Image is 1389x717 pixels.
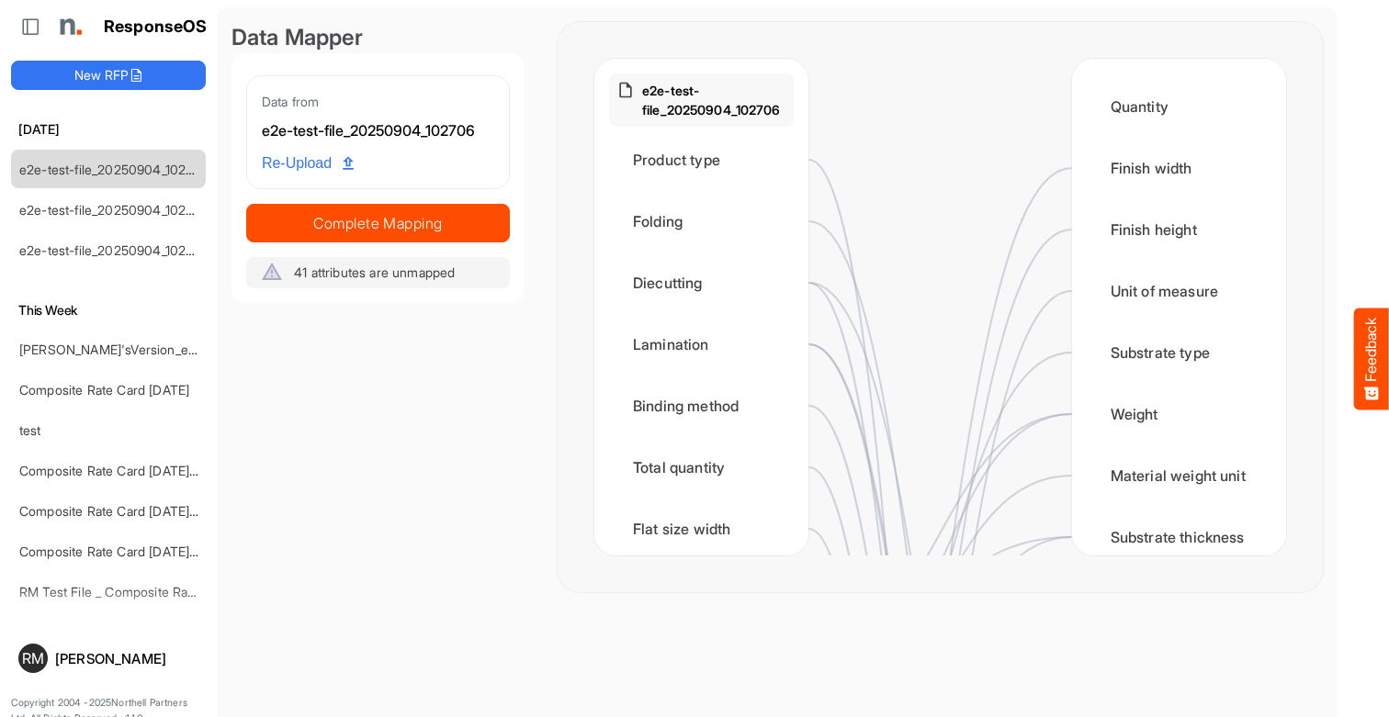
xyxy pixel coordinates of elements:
button: Complete Mapping [246,204,510,242]
span: 41 attributes are unmapped [294,264,455,280]
div: Flat size width [609,500,794,557]
div: Finish width [1087,140,1271,196]
div: Lamination [609,316,794,373]
div: Unit of measure [1087,263,1271,319]
div: Total quantity [609,439,794,496]
div: [PERSON_NAME] [55,652,198,666]
a: e2e-test-file_20250904_102706 [19,162,209,177]
button: Feedback [1354,308,1389,409]
a: Composite Rate Card [DATE]_smaller [19,543,237,559]
a: e2e-test-file_20250904_102645 [19,202,209,218]
div: Product type [609,131,794,188]
div: Quantity [1087,78,1271,135]
div: Binding method [609,377,794,434]
a: Composite Rate Card [DATE] [19,382,189,398]
span: Complete Mapping [247,210,509,236]
div: e2e-test-file_20250904_102706 [262,119,494,143]
div: Folding [609,193,794,250]
span: Re-Upload [262,151,354,175]
p: e2e-test-file_20250904_102706 [642,81,786,119]
div: Material weight unit [1087,447,1271,504]
div: Substrate thickness [1087,509,1271,566]
div: Weight [1087,386,1271,443]
a: Composite Rate Card [DATE]_smaller [19,503,237,519]
img: Northell [51,8,87,45]
div: Diecutting [609,254,794,311]
h6: This Week [11,300,206,320]
div: Substrate type [1087,324,1271,381]
div: Data from [262,91,494,112]
span: RM [22,651,44,666]
div: Data Mapper [231,22,525,53]
button: New RFP [11,61,206,90]
h1: ResponseOS [104,17,208,37]
a: test [19,422,41,438]
a: Composite Rate Card [DATE]_smaller [19,463,237,478]
a: Re-Upload [254,146,361,181]
div: Finish height [1087,201,1271,258]
h6: [DATE] [11,119,206,140]
a: e2e-test-file_20250904_102615 [19,242,206,258]
a: [PERSON_NAME]'sVersion_e2e-test-file_20250604_111803 [19,342,364,357]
